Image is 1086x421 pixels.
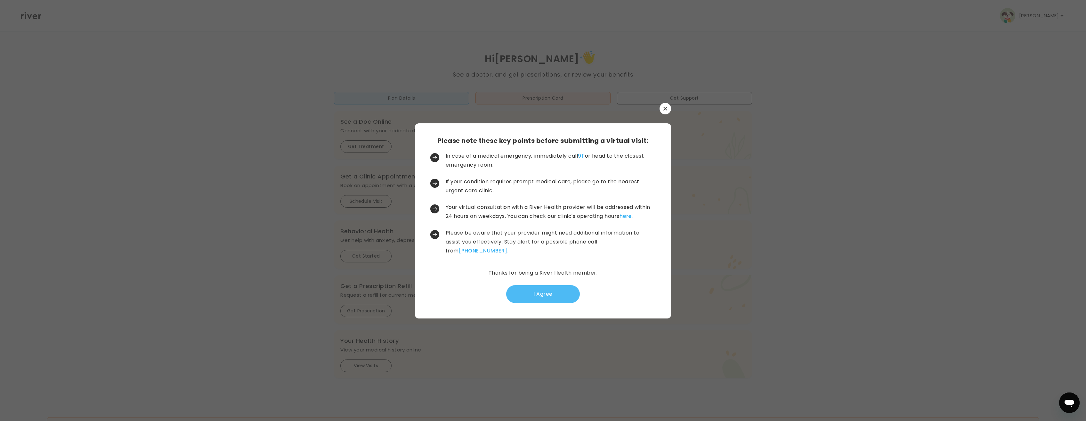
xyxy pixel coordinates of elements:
[446,228,654,255] p: Please be aware that your provider might need additional information to assist you effectively. S...
[446,203,654,221] p: Your virtual consultation with a River Health provider will be addressed within 24 hours on weekd...
[446,152,654,169] p: In case of a medical emergency, immediately call or head to the closest emergency room.
[506,285,580,303] button: I Agree
[438,136,648,145] h3: Please note these key points before submitting a virtual visit:
[489,268,598,277] p: Thanks for being a River Health member.
[459,247,507,254] a: [PHONE_NUMBER]
[620,212,632,220] a: here
[1059,392,1080,413] iframe: Button to launch messaging window
[578,152,585,160] a: 911
[446,177,654,195] p: If your condition requires prompt medical care, please go to the nearest urgent care clinic.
